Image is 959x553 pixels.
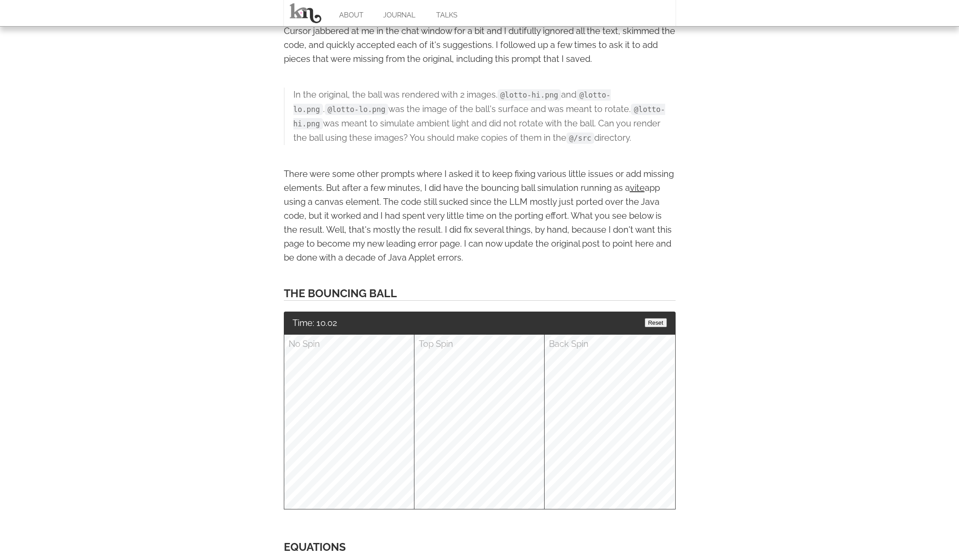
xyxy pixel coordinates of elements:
[325,104,389,115] code: @lotto-lo.png
[566,132,595,144] code: @/src
[645,318,667,327] button: Reset
[498,89,562,101] code: @lotto-hi.png
[284,286,676,301] h2: The Bouncing Ball
[284,24,676,66] p: Cursor jabbered at me in the chat window for a bit and I dutifully ignored all the text, skimmed ...
[630,183,645,193] a: vite
[284,167,676,265] p: There were some other prompts where I asked it to keep fixing various little issues or add missin...
[293,316,337,330] span: Time: 10.02
[293,88,676,145] p: In the original, the ball was rendered with 2 images. and . was the image of the ball's surface a...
